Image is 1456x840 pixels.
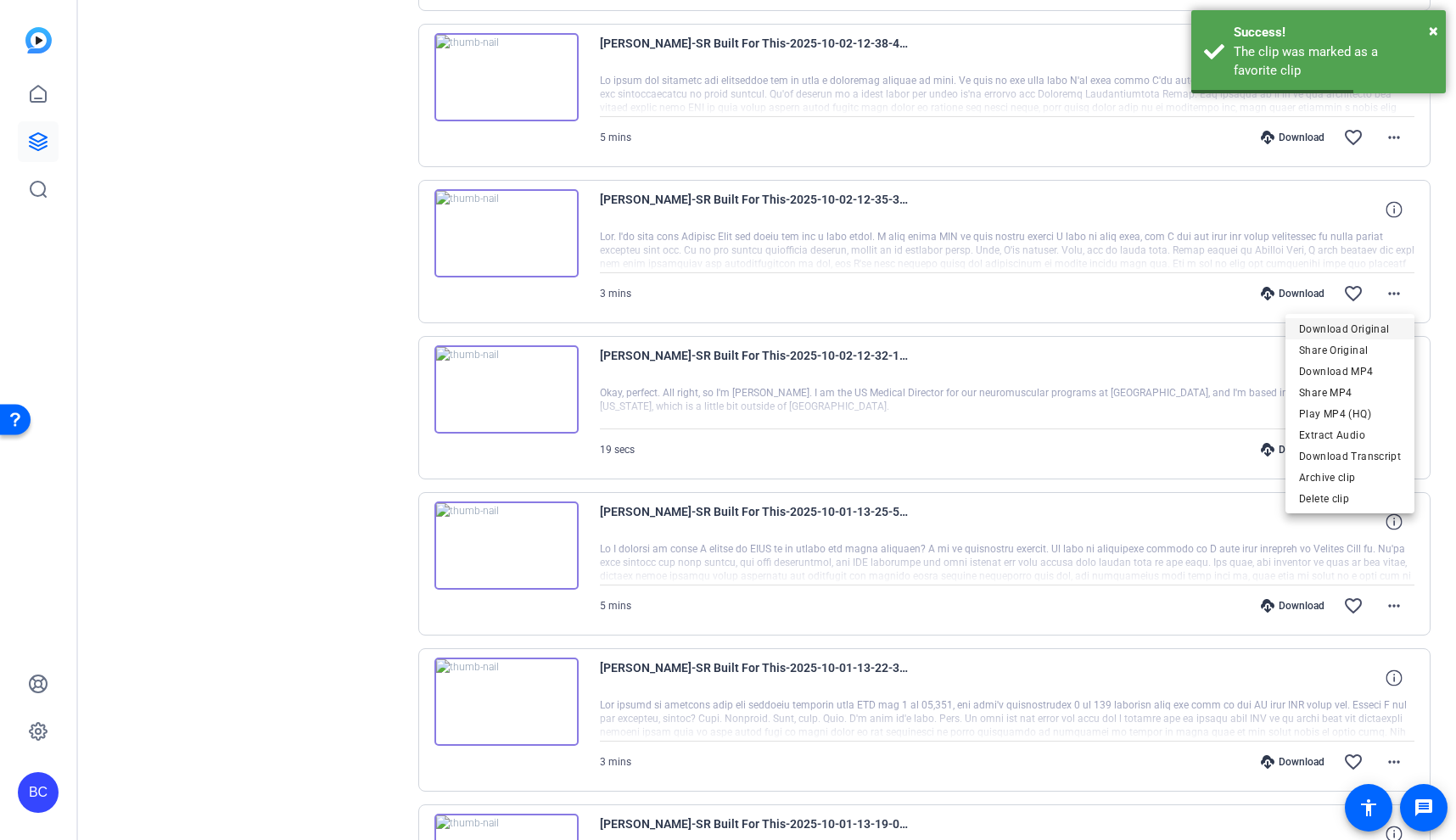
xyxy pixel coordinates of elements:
[1299,383,1401,403] span: Share MP4
[1429,20,1438,41] span: ×
[1299,468,1401,488] span: Archive clip
[1299,404,1401,424] span: Play MP4 (HQ)
[1299,361,1401,382] span: Download MP4
[1429,18,1438,43] button: Close
[1299,489,1401,509] span: Delete clip
[1299,446,1401,467] span: Download Transcript
[1234,42,1433,81] div: The clip was marked as a favorite clip
[1299,319,1401,339] span: Download Original
[1299,340,1401,361] span: Share Original
[1299,425,1401,445] span: Extract Audio
[1234,23,1433,42] div: Success!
